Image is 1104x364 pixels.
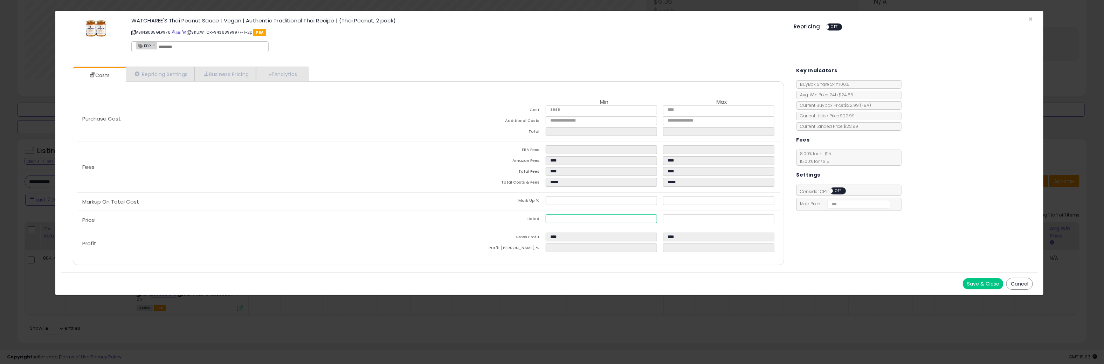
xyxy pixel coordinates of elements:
p: Markup On Total Cost [77,199,428,205]
a: Costs [73,68,125,82]
span: $22.99 [844,102,871,108]
a: Analytics [256,67,308,81]
a: Your listing only [182,29,186,35]
a: All offer listings [177,29,180,35]
td: Amazon Fees [428,156,546,167]
span: FBA [253,29,266,36]
td: Total Fees [428,167,546,178]
button: Cancel [1006,278,1033,290]
a: Repricing Settings [126,67,195,81]
h5: Fees [796,136,810,144]
span: OFF [833,188,844,194]
p: Profit [77,241,428,246]
img: 41UoGuvXYjL._SL60_.jpg [85,18,106,39]
span: × [1028,14,1033,24]
td: Cost [428,105,546,116]
td: FBA Fees [428,145,546,156]
span: Current Buybox Price: [797,102,871,108]
span: BuyBox Share 24h: 100% [797,81,849,87]
span: Consider CPT: [797,188,855,194]
span: BDR [136,43,151,49]
h5: Key Indicators [796,66,837,75]
td: Mark Up % [428,196,546,207]
p: Fees [77,164,428,170]
a: × [153,42,157,48]
span: OFF [829,24,841,30]
span: Current Listed Price: $22.99 [797,113,855,119]
span: 15.00 % for > $15 [797,158,830,164]
a: BuyBox page [172,29,175,35]
span: ( FBA ) [860,102,871,108]
td: Total Costs & Fees [428,178,546,189]
p: ASIN: B085GLP976 | SKU: WTCR-94368999977-1-2p [131,27,784,38]
p: Price [77,217,428,223]
td: Additional Costs [428,116,546,127]
span: Current Landed Price: $22.99 [797,123,858,129]
h3: WATCHAREE'S Thai Peanut Sauce | Vegan | Authentic Traditional Thai Recipe | (Thai Peanut, 2 pack) [131,18,784,23]
td: Total [428,127,546,138]
th: Max [663,99,780,105]
td: Listed [428,214,546,225]
h5: Repricing: [794,24,822,29]
td: Gross Profit [428,233,546,243]
a: Business Pricing [195,67,256,81]
span: Avg. Win Price 24h: $24.86 [797,92,854,98]
h5: Settings [796,171,820,179]
th: Min [546,99,663,105]
td: Profit [PERSON_NAME] % [428,243,546,254]
span: 8.00 % for <= $15 [797,151,832,164]
span: Map Price: [797,201,890,207]
button: Save & Close [963,278,1003,289]
p: Purchase Cost [77,116,428,122]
